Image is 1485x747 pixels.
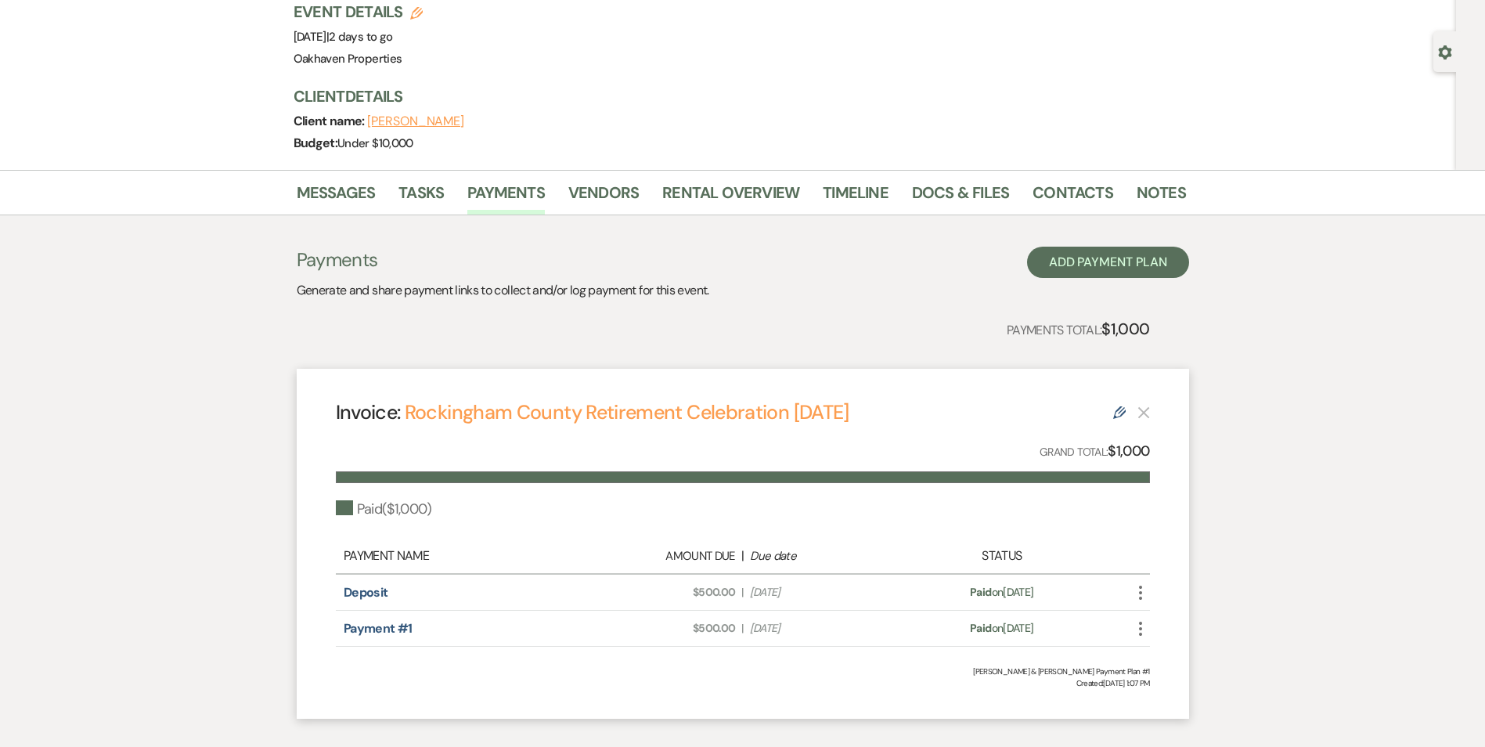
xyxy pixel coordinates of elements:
[1101,319,1149,339] strong: $1,000
[344,584,388,601] a: Deposit
[329,29,392,45] span: 2 days to go
[591,620,735,637] span: $500.00
[294,51,402,67] span: Oakhaven Properties
[591,584,735,601] span: $500.00
[294,85,1170,107] h3: Client Details
[336,499,431,520] div: Paid ( $1,000 )
[405,399,849,425] a: Rockingham County Retirement Celebration [DATE]
[823,180,888,215] a: Timeline
[1438,44,1452,59] button: Open lead details
[902,547,1101,565] div: Status
[337,135,413,151] span: Under $10,000
[662,180,799,215] a: Rental Overview
[750,620,894,637] span: [DATE]
[741,584,743,601] span: |
[467,180,545,215] a: Payments
[294,1,424,23] h3: Event Details
[591,547,735,565] div: Amount Due
[297,180,376,215] a: Messages
[1137,406,1150,419] button: This payment plan cannot be deleted because it contains links that have been paid through Weven’s...
[1137,180,1186,215] a: Notes
[367,115,464,128] button: [PERSON_NAME]
[398,180,444,215] a: Tasks
[336,677,1150,689] span: Created: [DATE] 1:07 PM
[336,399,849,426] h4: Invoice:
[297,280,709,301] p: Generate and share payment links to collect and/or log payment for this event.
[294,29,393,45] span: [DATE]
[294,135,338,151] span: Budget:
[750,547,894,565] div: Due date
[568,180,639,215] a: Vendors
[1040,440,1150,463] p: Grand Total:
[970,585,991,599] span: Paid
[583,547,903,565] div: |
[294,113,368,129] span: Client name:
[912,180,1009,215] a: Docs & Files
[344,547,583,565] div: Payment Name
[1108,442,1149,460] strong: $1,000
[970,621,991,635] span: Paid
[326,29,393,45] span: |
[750,584,894,601] span: [DATE]
[902,584,1101,601] div: on [DATE]
[902,620,1101,637] div: on [DATE]
[1007,316,1150,341] p: Payments Total:
[344,620,413,637] a: Payment #1
[1027,247,1189,278] button: Add Payment Plan
[297,247,709,273] h3: Payments
[336,666,1150,677] div: [PERSON_NAME] & [PERSON_NAME] Payment Plan #1
[741,620,743,637] span: |
[1033,180,1113,215] a: Contacts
